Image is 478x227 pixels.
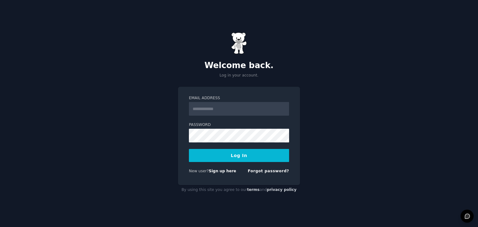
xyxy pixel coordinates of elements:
[189,95,289,101] label: Email Address
[189,122,289,128] label: Password
[178,185,300,195] div: By using this site you agree to our and
[189,169,209,173] span: New user?
[267,188,297,192] a: privacy policy
[178,73,300,78] p: Log in your account.
[247,188,260,192] a: terms
[209,169,236,173] a: Sign up here
[178,61,300,71] h2: Welcome back.
[248,169,289,173] a: Forgot password?
[189,149,289,162] button: Log In
[231,32,247,54] img: Gummy Bear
